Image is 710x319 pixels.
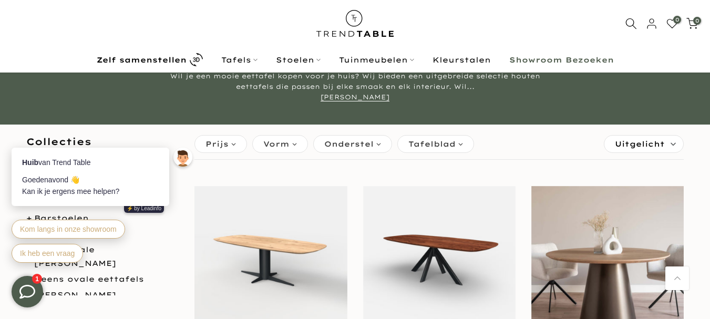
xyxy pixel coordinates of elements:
span: Ik heb een vraag [19,153,74,161]
a: Kleurstalen [423,54,500,66]
span: 0 [673,15,681,23]
span: Tafelblad [408,138,456,150]
button: Ik heb een vraag [11,148,82,167]
a: Stoelen [266,54,330,66]
a: ⚡️ by Leadinfo [123,108,163,117]
a: Zelf samenstellen [87,51,212,69]
a: Terug naar boven [665,266,689,290]
label: Sorteren:Uitgelicht [604,136,683,152]
a: Showroom Bezoeken [500,54,623,66]
a: 0 [666,18,678,29]
a: Tafels [212,54,266,66]
span: Kom langs in onze showroom [19,129,116,137]
b: Zelf samenstellen [97,56,187,64]
span: Onderstel [324,138,374,150]
span: Uitgelicht [615,136,665,152]
iframe: toggle-frame [1,265,54,318]
b: Showroom Bezoeken [509,56,614,64]
span: Vorm [263,138,290,150]
button: Kom langs in onze showroom [11,124,124,142]
div: Wil je een mooie eettafel kopen voor je huis? Wij bieden een uitgebreide selectie houten eettafel... [158,71,552,102]
span: 0 [693,17,701,25]
span: Prijs [205,138,229,150]
a: Deens ovale eettafels [34,274,144,284]
iframe: bot-iframe [1,96,206,276]
a: [PERSON_NAME] [321,93,389,101]
a: Tuinmeubelen [330,54,423,66]
a: [PERSON_NAME] [34,290,116,300]
a: 0 [686,18,698,29]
